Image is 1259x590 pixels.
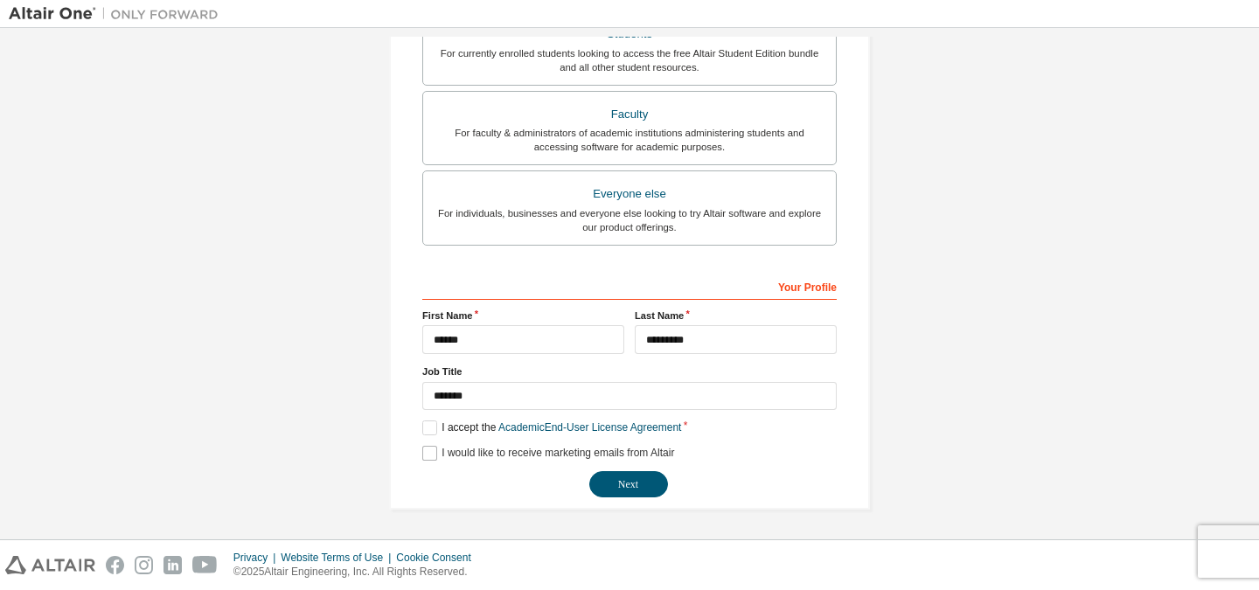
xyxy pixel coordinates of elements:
div: Your Profile [422,272,837,300]
div: Faculty [434,102,825,127]
div: For currently enrolled students looking to access the free Altair Student Edition bundle and all ... [434,46,825,74]
img: instagram.svg [135,556,153,574]
img: altair_logo.svg [5,556,95,574]
div: Website Terms of Use [281,551,396,565]
img: facebook.svg [106,556,124,574]
img: Altair One [9,5,227,23]
div: For faculty & administrators of academic institutions administering students and accessing softwa... [434,126,825,154]
label: First Name [422,309,624,323]
label: Job Title [422,364,837,378]
button: Next [589,471,668,497]
p: © 2025 Altair Engineering, Inc. All Rights Reserved. [233,565,482,580]
img: youtube.svg [192,556,218,574]
a: Academic End-User License Agreement [498,421,681,434]
label: Last Name [635,309,837,323]
img: linkedin.svg [163,556,182,574]
div: Everyone else [434,182,825,206]
div: Cookie Consent [396,551,481,565]
label: I would like to receive marketing emails from Altair [422,446,674,461]
div: Privacy [233,551,281,565]
label: I accept the [422,420,681,435]
div: For individuals, businesses and everyone else looking to try Altair software and explore our prod... [434,206,825,234]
